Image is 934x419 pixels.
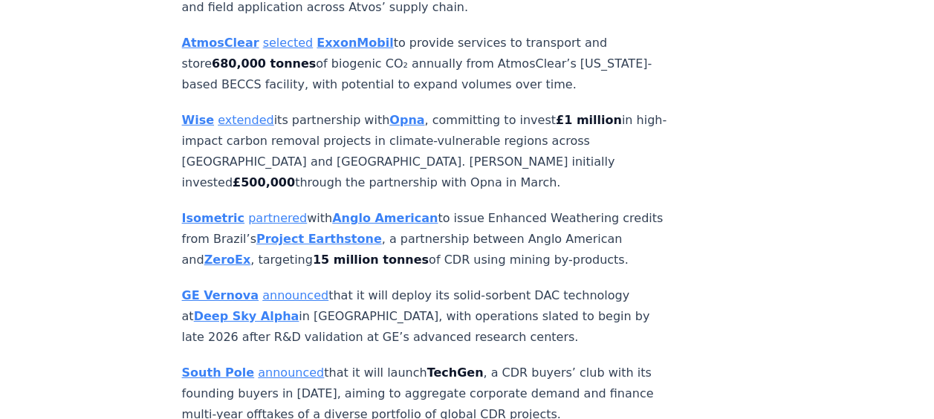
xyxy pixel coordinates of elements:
[182,110,674,193] p: its partnership with , committing to invest in high-impact carbon removal projects in climate-vul...
[263,36,314,50] a: selected
[182,33,674,95] p: to provide services to transport and store of biogenic CO₂ annually from AtmosClear’s [US_STATE]-...
[212,56,316,71] strong: 680,000 tonnes
[182,366,255,380] a: South Pole
[317,36,393,50] a: ExxonMobil
[182,211,245,225] a: Isometric
[194,309,299,323] a: Deep Sky Alpha
[182,285,674,348] p: that it will deploy its solid-sorbent DAC technology at in [GEOGRAPHIC_DATA], with operations sla...
[182,288,259,302] a: GE Vernova
[182,208,674,270] p: with to issue Enhanced Weathering credits from Brazil’s , a partnership between Anglo American an...
[427,366,483,380] strong: TechGen
[389,113,424,127] a: Opna
[218,113,273,127] a: extended
[262,288,328,302] a: announced
[332,211,438,225] a: Anglo American
[248,211,307,225] a: partnered
[182,36,259,50] a: AtmosClear
[182,113,215,127] a: Wise
[313,253,429,267] strong: 15 million tonnes
[256,232,382,246] a: Project Earthstone
[556,113,622,127] strong: £1 million
[204,253,251,267] a: ZeroEx
[258,366,324,380] a: announced
[233,175,295,189] strong: £500,000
